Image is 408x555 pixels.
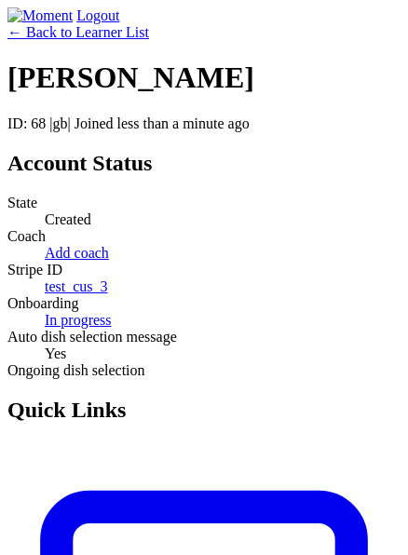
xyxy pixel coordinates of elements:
[53,115,68,131] span: gb
[7,61,401,95] h1: [PERSON_NAME]
[7,228,401,245] dt: Coach
[45,245,109,261] a: Add coach
[7,329,401,345] dt: Auto dish selection message
[7,262,401,278] dt: Stripe ID
[7,398,401,423] h2: Quick Links
[7,195,401,211] dt: State
[45,345,66,361] span: Yes
[7,362,401,379] dt: Ongoing dish selection
[45,312,112,328] a: In progress
[7,151,401,176] h2: Account Status
[76,7,119,23] a: Logout
[7,295,401,312] dt: Onboarding
[7,7,73,24] img: Moment
[45,211,91,227] span: Created
[45,278,108,294] a: test_cus_3
[7,24,149,40] a: ← Back to Learner List
[7,115,401,132] p: ID: 68 | | Joined less than a minute ago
